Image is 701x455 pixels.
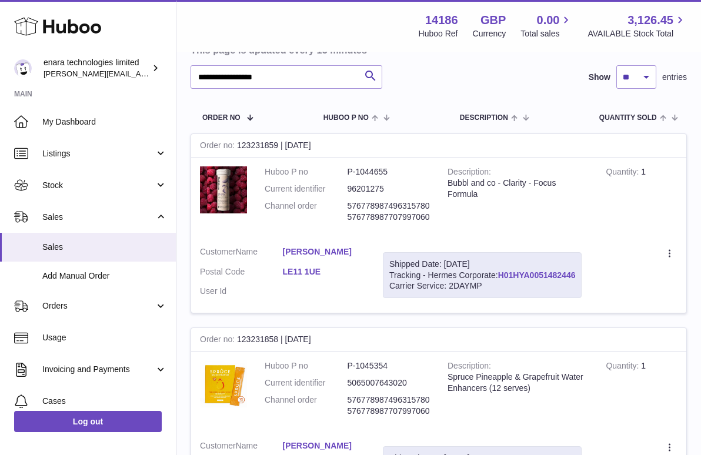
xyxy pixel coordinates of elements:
span: Add Manual Order [42,270,167,282]
dt: Name [200,246,283,260]
a: [PERSON_NAME] [283,246,366,257]
dt: Current identifier [265,377,348,389]
strong: GBP [480,12,506,28]
a: LE11 1UE [283,266,366,277]
dt: Channel order [265,200,348,223]
span: 3,126.45 [627,12,673,28]
span: AVAILABLE Stock Total [587,28,687,39]
dt: Huboo P no [265,360,348,372]
dt: Name [200,440,283,454]
div: Currency [473,28,506,39]
strong: Order no [200,334,237,347]
div: Spruce Pineapple & Grapefruit Water Enhancers (12 serves) [448,372,588,394]
dd: 576778987496315780 576778987707997060 [348,200,430,223]
span: Sales [42,212,155,223]
dt: Huboo P no [265,166,348,178]
img: 1747668863.jpeg [200,360,247,407]
dd: P-1044655 [348,166,430,178]
a: Log out [14,411,162,432]
strong: Quantity [606,361,641,373]
img: Dee@enara.co [14,59,32,77]
a: H01HYA0051482446 [498,270,576,280]
span: 0.00 [537,12,560,28]
span: Invoicing and Payments [42,364,155,375]
div: Carrier Service: 2DAYMP [389,280,575,292]
div: enara technologies limited [44,57,149,79]
span: Sales [42,242,167,253]
dd: 576778987496315780 576778987707997060 [348,394,430,417]
td: 1 [597,352,686,431]
strong: Order no [200,140,237,153]
span: entries [662,72,687,83]
dt: Postal Code [200,266,283,280]
a: [PERSON_NAME] [283,440,366,451]
span: Order No [202,114,241,122]
div: 123231859 | [DATE] [191,134,686,158]
a: 0.00 Total sales [520,12,573,39]
strong: Description [448,361,491,373]
span: Description [460,114,508,122]
span: Huboo P no [323,114,369,122]
label: Show [589,72,610,83]
span: Customer [200,441,236,450]
span: Total sales [520,28,573,39]
div: Shipped Date: [DATE] [389,259,575,270]
div: Bubbl and co - Clarity - Focus Formula [448,178,588,200]
dd: 5065007643020 [348,377,430,389]
span: My Dashboard [42,116,167,128]
span: Stock [42,180,155,191]
dd: P-1045354 [348,360,430,372]
span: Customer [200,247,236,256]
div: Huboo Ref [419,28,458,39]
dd: 96201275 [348,183,430,195]
span: Listings [42,148,155,159]
span: Orders [42,300,155,312]
dt: Current identifier [265,183,348,195]
img: 1747329842.jpg [200,166,247,213]
span: Quantity Sold [599,114,657,122]
strong: 14186 [425,12,458,28]
span: Usage [42,332,167,343]
div: 123231858 | [DATE] [191,328,686,352]
strong: Description [448,167,491,179]
strong: Quantity [606,167,641,179]
span: [PERSON_NAME][EMAIL_ADDRESS][DOMAIN_NAME] [44,69,236,78]
td: 1 [597,158,686,237]
div: Tracking - Hermes Corporate: [383,252,582,299]
a: 3,126.45 AVAILABLE Stock Total [587,12,687,39]
dt: User Id [200,286,283,297]
span: Cases [42,396,167,407]
dt: Channel order [265,394,348,417]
